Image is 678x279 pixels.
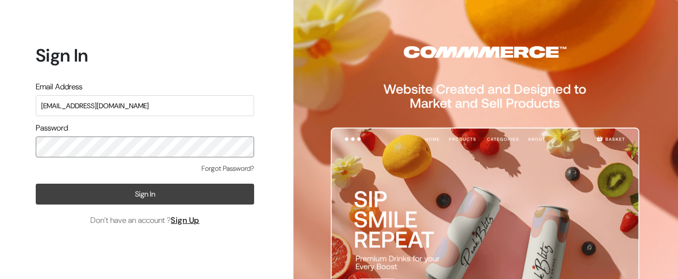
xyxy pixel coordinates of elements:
[36,184,254,205] button: Sign In
[36,45,254,66] h1: Sign In
[90,214,200,226] span: Don’t have an account ?
[202,163,254,174] a: Forgot Password?
[171,215,200,225] a: Sign Up
[36,81,82,93] label: Email Address
[36,122,68,134] label: Password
